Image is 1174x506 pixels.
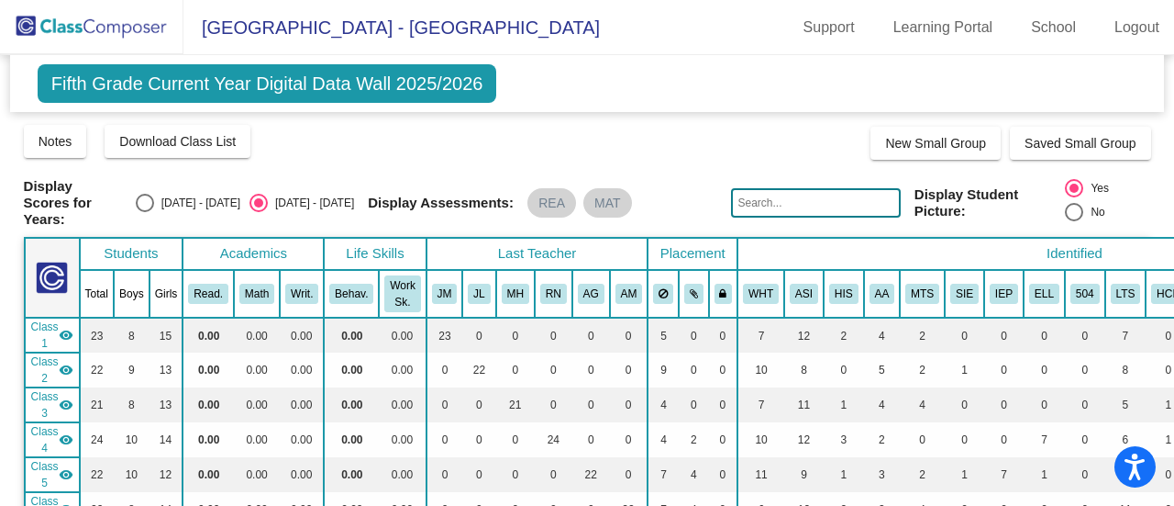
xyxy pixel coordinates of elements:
button: New Small Group [870,127,1001,160]
th: Long-Term Sub [1105,270,1146,318]
span: Display Student Picture: [914,186,1061,219]
td: 4 [864,318,901,353]
td: 0 [610,388,648,422]
td: 8 [114,318,150,353]
td: 0 [679,353,709,388]
td: 0.00 [379,457,426,492]
td: 4 [648,422,679,457]
td: 0 [496,353,535,388]
span: Class 5 [31,458,59,491]
td: Jodi Massack - AUT [25,318,80,353]
td: 0 [1065,353,1105,388]
mat-icon: visibility [59,328,73,343]
td: 10 [114,422,150,457]
td: 7 [737,388,784,422]
td: 0.00 [379,318,426,353]
span: Saved Small Group [1024,136,1135,151]
span: Display Assessments: [368,195,514,211]
td: 4 [864,388,901,422]
td: 7 [1024,422,1065,457]
td: 4 [679,457,709,492]
td: 0.00 [234,388,280,422]
td: 0 [984,353,1024,388]
td: 0 [709,318,738,353]
button: HIS [829,284,858,304]
th: English Language Learner [1024,270,1065,318]
td: 0 [984,422,1024,457]
button: IEP [990,284,1018,304]
th: Individualized Education Plan [984,270,1024,318]
td: 7 [984,457,1024,492]
td: 2 [900,318,945,353]
td: 7 [648,457,679,492]
td: 5 [1105,388,1146,422]
td: 0.00 [280,422,324,457]
td: 0 [496,422,535,457]
a: Logout [1100,13,1174,42]
td: 9 [648,353,679,388]
td: 0 [610,457,648,492]
td: 7 [1105,457,1146,492]
td: 0 [462,457,495,492]
td: 11 [784,388,824,422]
td: 14 [150,422,183,457]
td: 0 [610,422,648,457]
a: Learning Portal [879,13,1008,42]
td: 0.00 [280,318,324,353]
td: 0 [1024,318,1065,353]
button: ELL [1029,284,1059,304]
td: 0 [824,353,864,388]
td: 10 [737,422,784,457]
td: 0 [496,457,535,492]
td: 10 [737,353,784,388]
td: 9 [784,457,824,492]
td: 7 [1105,318,1146,353]
div: [DATE] - [DATE] [268,195,354,211]
td: 0 [709,353,738,388]
td: 0 [426,388,463,422]
td: 5 [864,353,901,388]
td: 0 [426,422,463,457]
td: 24 [80,422,114,457]
button: MTS [905,284,939,304]
mat-icon: visibility [59,467,73,482]
td: 0 [1065,388,1105,422]
td: 7 [737,318,784,353]
td: 0 [945,422,984,457]
td: 0 [572,318,610,353]
td: 0 [1065,318,1105,353]
td: 0 [984,388,1024,422]
th: Amy Minwalla [610,270,648,318]
td: 12 [784,318,824,353]
span: Download Class List [119,134,236,149]
td: 23 [426,318,463,353]
td: 0.00 [183,388,234,422]
td: 0.00 [324,353,379,388]
mat-chip: MAT [583,188,632,218]
td: 0 [535,388,572,422]
button: Math [239,284,274,304]
td: 0 [1065,457,1105,492]
td: 0.00 [234,318,280,353]
td: 0.00 [280,457,324,492]
td: 0.00 [280,353,324,388]
td: 0 [535,318,572,353]
input: Search... [731,188,900,218]
td: 22 [80,353,114,388]
td: 1 [824,457,864,492]
td: 2 [900,353,945,388]
mat-icon: visibility [59,433,73,447]
td: 0.00 [324,422,379,457]
span: Class 2 [31,354,59,387]
td: 10 [114,457,150,492]
th: Last Teacher [426,238,648,270]
th: Jodi Massack [426,270,463,318]
th: Jessica Leonard [462,270,495,318]
th: Amanda Getson [572,270,610,318]
td: 0.00 [234,422,280,457]
td: 0 [462,388,495,422]
td: 0 [462,318,495,353]
td: 0 [709,388,738,422]
td: 0 [679,388,709,422]
td: 0.00 [324,388,379,422]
